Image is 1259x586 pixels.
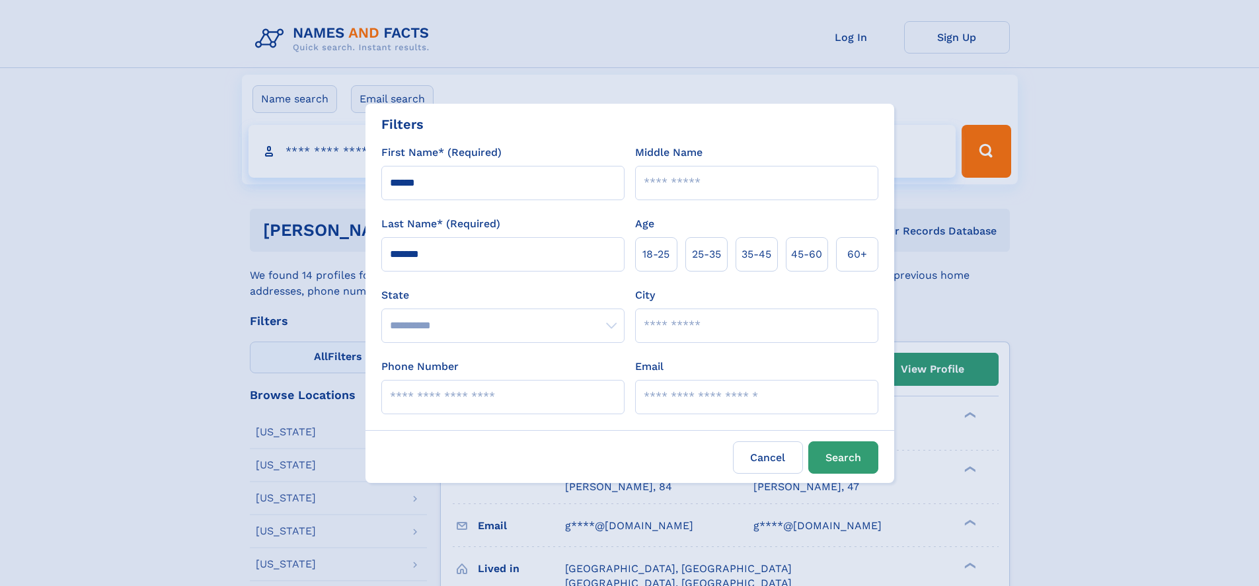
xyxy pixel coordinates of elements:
[381,287,625,303] label: State
[808,441,878,474] button: Search
[635,216,654,232] label: Age
[381,145,502,161] label: First Name* (Required)
[692,246,721,262] span: 25‑35
[381,216,500,232] label: Last Name* (Required)
[635,145,703,161] label: Middle Name
[381,359,459,375] label: Phone Number
[791,246,822,262] span: 45‑60
[642,246,669,262] span: 18‑25
[847,246,867,262] span: 60+
[733,441,803,474] label: Cancel
[381,114,424,134] div: Filters
[635,287,655,303] label: City
[742,246,771,262] span: 35‑45
[635,359,664,375] label: Email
